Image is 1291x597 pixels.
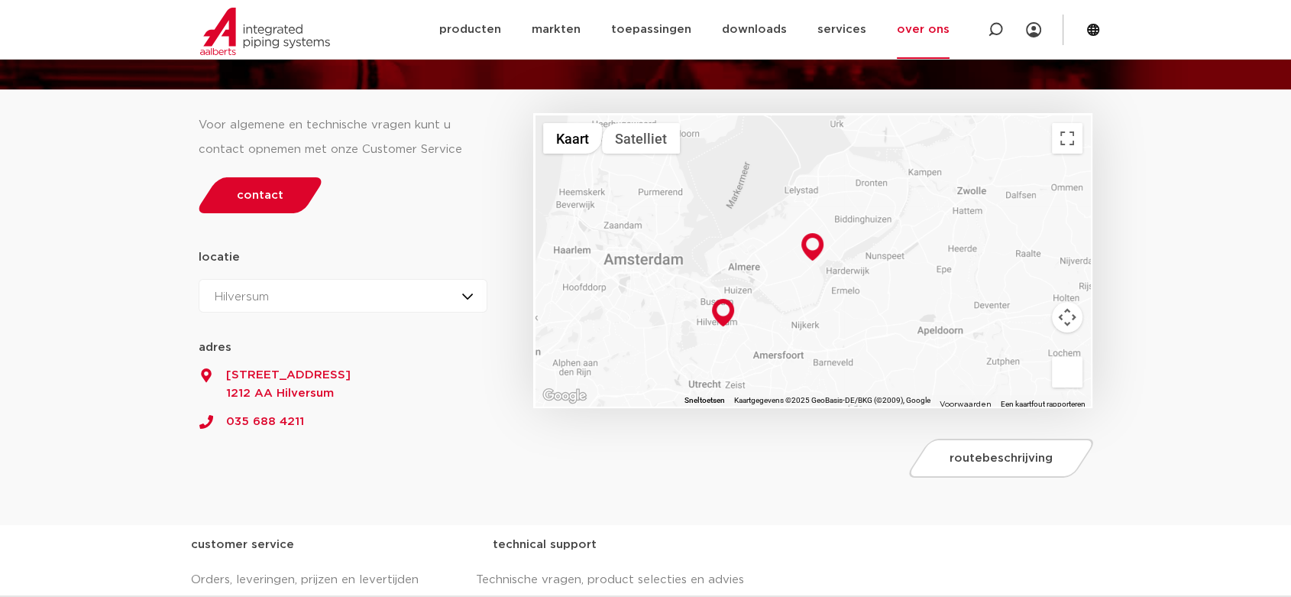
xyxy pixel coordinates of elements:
[215,291,269,303] span: Hilversum
[684,395,725,406] button: Sneltoetsen
[199,251,240,263] strong: locatie
[237,190,283,201] span: contact
[191,539,597,550] strong: customer service technical support
[602,123,680,154] button: Satellietbeelden tonen
[950,453,1053,464] span: routebeschrijving
[1001,400,1086,408] a: Een kaartfout rapporteren
[734,396,930,404] span: Kaartgegevens ©2025 GeoBasis-DE/BKG (©2009), Google
[539,386,590,406] img: Google
[1052,123,1082,154] button: Weergave op volledig scherm aan- of uitzetten
[940,401,992,408] a: Voorwaarden (wordt geopend in een nieuw tabblad)
[539,386,590,406] a: Dit gebied openen in Google Maps (er wordt een nieuw venster geopend)
[199,113,487,162] div: Voor algemene en technische vragen kunt u contact opnemen met onze Customer Service
[543,123,602,154] button: Stratenkaart tonen
[1052,302,1082,333] button: Bedieningsopties voor de kaartweergave
[191,568,1100,592] p: Orders, leveringen, prijzen en levertijden Technische vragen, product selecties en advies
[904,439,1097,478] a: routebeschrijving
[195,177,326,213] a: contact
[1052,357,1082,388] button: Sleep Pegman de kaart op om Street View te openen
